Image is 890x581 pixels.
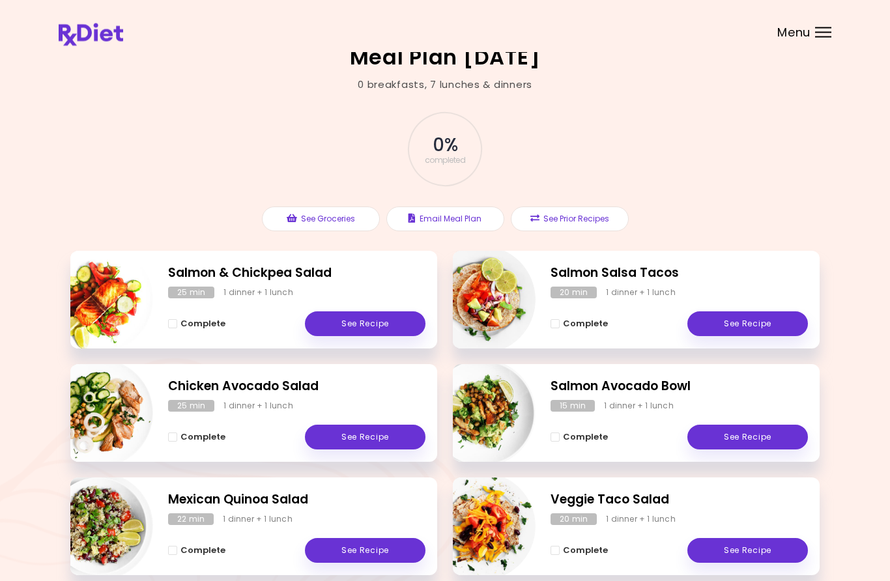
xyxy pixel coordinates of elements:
[551,543,608,559] button: Complete - Veggie Taco Salad
[45,246,153,354] img: Info - Salmon & Chickpea Salad
[427,246,536,354] img: Info - Salmon Salsa Tacos
[551,491,808,510] h2: Veggie Taco Salad
[262,207,380,232] button: See Groceries
[604,401,674,412] div: 1 dinner + 1 lunch
[606,514,676,526] div: 1 dinner + 1 lunch
[425,157,466,165] span: completed
[606,287,676,299] div: 1 dinner + 1 lunch
[168,287,214,299] div: 25 min
[427,473,536,581] img: Info - Veggie Taco Salad
[433,135,457,157] span: 0 %
[551,378,808,397] h2: Salmon Avocado Bowl
[168,543,225,559] button: Complete - Mexican Quinoa Salad
[687,425,808,450] a: See Recipe - Salmon Avocado Bowl
[305,312,425,337] a: See Recipe - Salmon & Chickpea Salad
[350,48,541,68] h2: Meal Plan [DATE]
[687,539,808,563] a: See Recipe - Veggie Taco Salad
[180,432,225,443] span: Complete
[386,207,504,232] button: Email Meal Plan
[563,546,608,556] span: Complete
[180,546,225,556] span: Complete
[168,317,225,332] button: Complete - Salmon & Chickpea Salad
[223,401,293,412] div: 1 dinner + 1 lunch
[551,264,808,283] h2: Salmon Salsa Tacos
[511,207,629,232] button: See Prior Recipes
[305,539,425,563] a: See Recipe - Mexican Quinoa Salad
[551,317,608,332] button: Complete - Salmon Salsa Tacos
[551,401,595,412] div: 15 min
[551,287,597,299] div: 20 min
[168,401,214,412] div: 25 min
[223,287,293,299] div: 1 dinner + 1 lunch
[777,27,811,38] span: Menu
[180,319,225,330] span: Complete
[168,514,214,526] div: 22 min
[168,264,425,283] h2: Salmon & Chickpea Salad
[168,491,425,510] h2: Mexican Quinoa Salad
[59,23,123,46] img: RxDiet
[358,78,532,93] div: 0 breakfasts , 7 lunches & dinners
[551,514,597,526] div: 20 min
[168,378,425,397] h2: Chicken Avocado Salad
[45,473,153,581] img: Info - Mexican Quinoa Salad
[551,430,608,446] button: Complete - Salmon Avocado Bowl
[563,319,608,330] span: Complete
[427,360,536,468] img: Info - Salmon Avocado Bowl
[45,360,153,468] img: Info - Chicken Avocado Salad
[168,430,225,446] button: Complete - Chicken Avocado Salad
[687,312,808,337] a: See Recipe - Salmon Salsa Tacos
[563,432,608,443] span: Complete
[305,425,425,450] a: See Recipe - Chicken Avocado Salad
[223,514,293,526] div: 1 dinner + 1 lunch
